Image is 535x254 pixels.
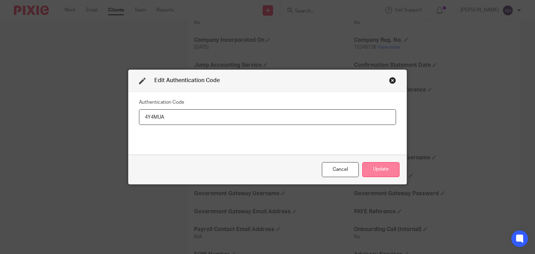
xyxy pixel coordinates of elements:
[139,99,184,106] label: Authentication Code
[139,109,396,125] input: Authentication Code
[362,162,400,177] button: Update
[322,162,359,177] div: Close this dialog window
[154,78,220,83] span: Edit Authentication Code
[389,77,396,84] div: Close this dialog window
